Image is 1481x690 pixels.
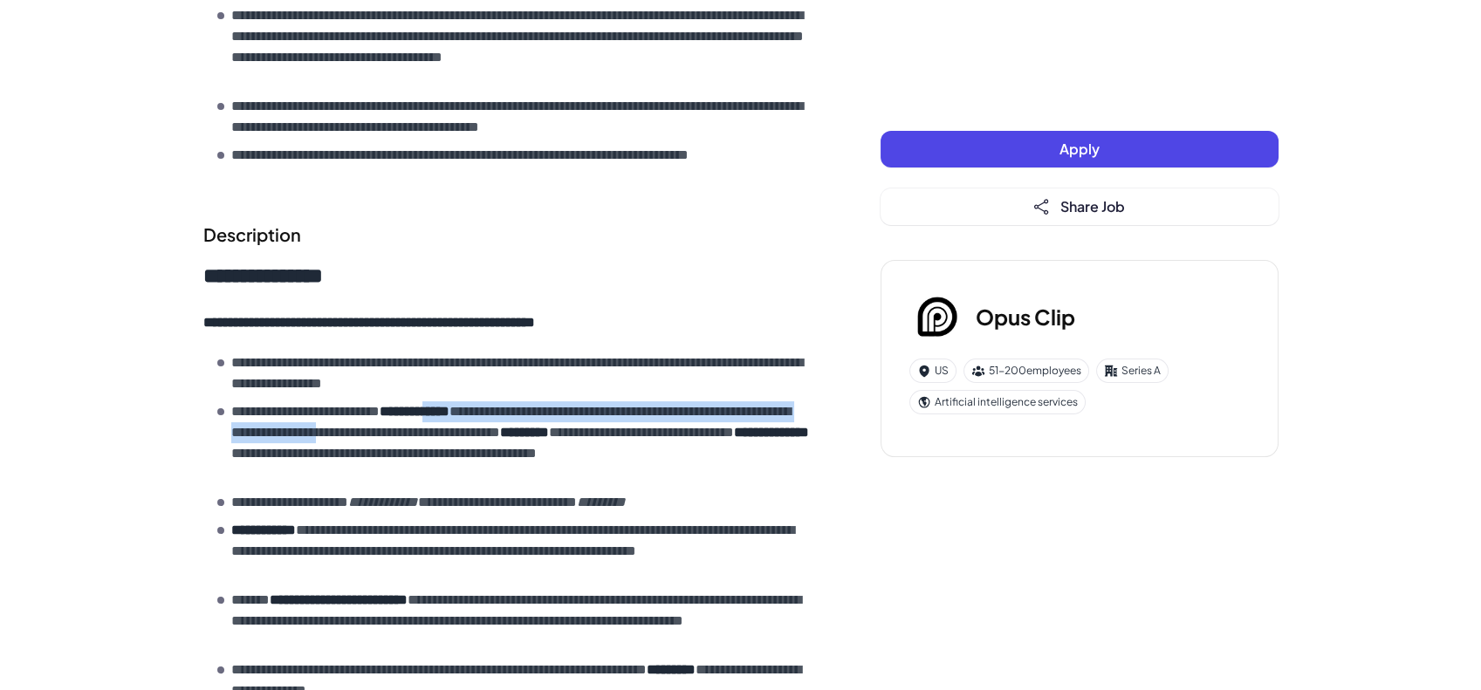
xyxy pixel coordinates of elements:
div: 51-200 employees [963,359,1089,383]
h2: Description [203,222,811,248]
h3: Opus Clip [976,301,1075,332]
img: Op [909,289,965,345]
span: Share Job [1060,197,1125,215]
div: Artificial intelligence services [909,390,1086,414]
span: Apply [1059,140,1100,158]
div: Series A [1096,359,1169,383]
button: Apply [881,131,1279,167]
div: US [909,359,956,383]
button: Share Job [881,188,1279,225]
